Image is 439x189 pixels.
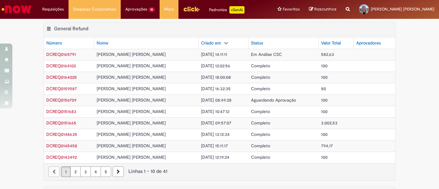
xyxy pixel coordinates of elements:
a: Abrir Registro: DCREQ0143492 [46,154,77,160]
span: Rascunhos [314,6,337,12]
span: [PERSON_NAME] [PERSON_NAME] [97,143,166,149]
a: Abrir Registro: DCREQ0151665 [46,120,76,126]
span: [PERSON_NAME] [PERSON_NAME] [371,6,434,12]
a: Página 3 [80,166,91,177]
span: DCREQ0143492 [46,154,77,160]
div: Status [251,40,263,46]
img: click_logo_yellow_360x200.png [183,4,200,14]
span: Despesas Corporativas [73,6,116,12]
span: 100 [321,97,328,103]
span: DCREQ0164025 [46,74,77,80]
span: Completo [251,74,270,80]
span: Completo [251,63,270,69]
span: Completo [251,132,270,137]
span: 794,17 [321,143,333,149]
span: 100 [321,74,328,80]
a: Abrir Registro: DCREQ0145458 [46,143,77,149]
span: [DATE] 12:19:24 [201,154,229,160]
span: Em Análise CSC [251,52,282,57]
span: Favoritos [283,6,300,12]
a: Página 2 [70,166,81,177]
span: [DATE] 09:57:07 [201,120,231,126]
button: General Refund Menu de contexto [46,26,51,34]
div: Valor Total [321,40,341,46]
div: Linhas 1 − 10 de 41 [48,168,391,175]
a: Rascunhos [309,6,337,12]
span: Aprovações [125,6,147,12]
div: Número [46,40,62,46]
span: [PERSON_NAME] [PERSON_NAME] [97,86,166,91]
span: [PERSON_NAME] [PERSON_NAME] [97,63,166,69]
span: Completo [251,154,270,160]
a: Abrir Registro: DCREQ0164025 [46,74,77,80]
a: Abrir Registro: DCREQ0159587 [46,86,77,91]
span: [PERSON_NAME] [PERSON_NAME] [97,132,166,137]
div: Padroniza [209,6,245,14]
a: Página 5 [101,166,111,177]
span: DCREQ0156709 [46,97,77,103]
div: Aprovadores [356,40,381,46]
span: 80 [321,86,326,91]
a: Abrir Registro: DCREQ0164102 [46,63,76,69]
span: [PERSON_NAME] [PERSON_NAME] [97,120,166,126]
span: Completo [251,86,270,91]
span: DCREQ0145458 [46,143,77,149]
span: [DATE] 16:32:35 [201,86,231,91]
span: Completo [251,120,270,126]
span: DCREQ0151665 [46,120,76,126]
div: Criado em [201,40,221,46]
span: Completo [251,143,270,149]
p: +GenAi [229,6,245,14]
span: Completo [251,109,270,114]
span: Aguardando Aprovação [251,97,296,103]
span: 100 [321,63,328,69]
span: [PERSON_NAME] [PERSON_NAME] [97,74,166,80]
span: DCREQ0148635 [46,132,77,137]
span: DCREQ0151683 [46,109,76,114]
span: [PERSON_NAME] [PERSON_NAME] [97,154,166,160]
span: [DATE] 08:49:28 [201,97,232,103]
div: Nome [97,40,108,46]
span: DCREQ0164102 [46,63,76,69]
span: DCREQ0165791 [46,52,76,57]
a: Abrir Registro: DCREQ0165791 [46,52,76,57]
span: DCREQ0159587 [46,86,77,91]
img: ServiceNow [1,3,32,15]
span: [DATE] 13:12:34 [201,132,230,137]
span: [PERSON_NAME] [PERSON_NAME] [97,97,166,103]
a: Página 4 [90,166,101,177]
span: [DATE] 10:47:12 [201,109,229,114]
span: [DATE] 18:00:08 [201,74,231,80]
a: Abrir Registro: DCREQ0156709 [46,97,77,103]
span: 100 [321,132,328,137]
span: [PERSON_NAME] [PERSON_NAME] [97,109,166,114]
nav: paginação [44,163,395,180]
span: 100 [321,154,328,160]
a: Página 1 [61,166,71,177]
a: Abrir Registro: DCREQ0148635 [46,132,77,137]
a: Abrir Registro: DCREQ0151683 [46,109,76,114]
span: 582,63 [321,52,334,57]
span: [DATE] 14:11:11 [201,52,227,57]
span: 100 [321,109,328,114]
span: [PERSON_NAME] [PERSON_NAME] [97,52,166,57]
span: More [164,6,174,12]
span: [DATE] 15:11:17 [201,143,228,149]
span: 3.002,53 [321,120,337,126]
span: 10 [148,7,155,12]
span: [DATE] 12:02:56 [201,63,230,69]
span: Requisições [42,6,64,12]
h2: General Refund [54,26,88,32]
a: Próxima página [113,166,124,177]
